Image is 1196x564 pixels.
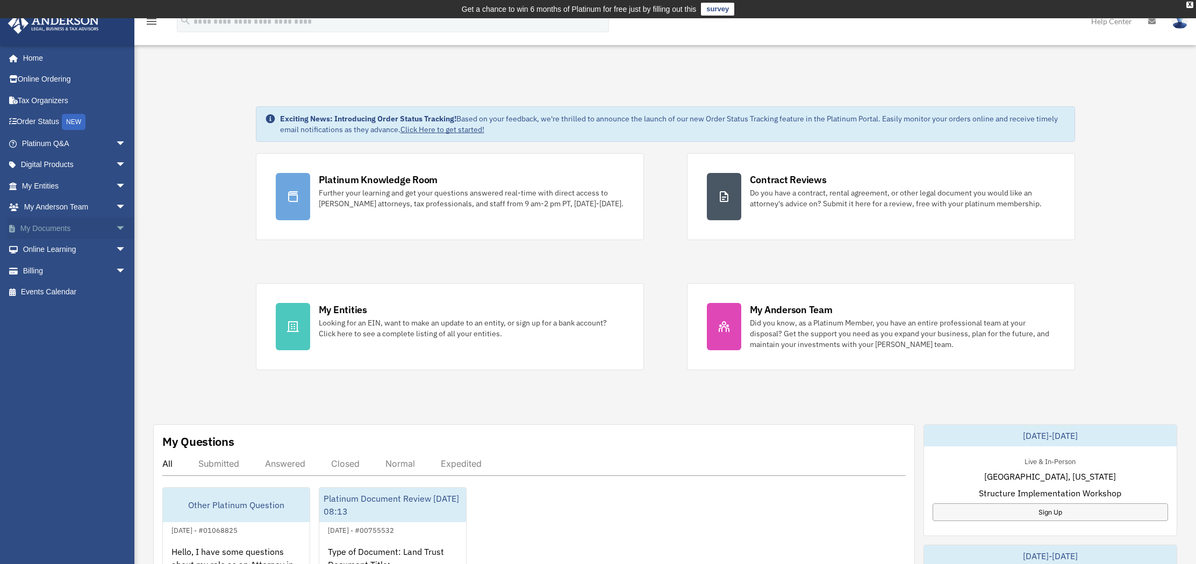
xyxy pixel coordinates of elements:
[319,173,438,186] div: Platinum Knowledge Room
[145,19,158,28] a: menu
[701,3,734,16] a: survey
[8,69,142,90] a: Online Ordering
[163,524,246,535] div: [DATE] - #01068825
[924,425,1177,446] div: [DATE]-[DATE]
[1186,2,1193,8] div: close
[319,488,466,522] div: Platinum Document Review [DATE] 08:13
[8,154,142,176] a: Digital Productsarrow_drop_down
[8,90,142,111] a: Tax Organizers
[441,458,482,469] div: Expedited
[198,458,239,469] div: Submitted
[984,470,1116,483] span: [GEOGRAPHIC_DATA], [US_STATE]
[750,173,827,186] div: Contract Reviews
[8,133,142,154] a: Platinum Q&Aarrow_drop_down
[256,283,644,370] a: My Entities Looking for an EIN, want to make an update to an entity, or sign up for a bank accoun...
[8,218,142,239] a: My Documentsarrow_drop_down
[116,260,137,282] span: arrow_drop_down
[687,153,1075,240] a: Contract Reviews Do you have a contract, rental agreement, or other legal document you would like...
[256,153,644,240] a: Platinum Knowledge Room Further your learning and get your questions answered real-time with dire...
[116,175,137,197] span: arrow_drop_down
[116,133,137,155] span: arrow_drop_down
[280,113,1066,135] div: Based on your feedback, we're thrilled to announce the launch of our new Order Status Tracking fe...
[8,175,142,197] a: My Entitiesarrow_drop_down
[319,303,367,316] div: My Entities
[400,125,484,134] a: Click Here to get started!
[319,187,624,209] div: Further your learning and get your questions answered real-time with direct access to [PERSON_NAM...
[280,114,456,124] strong: Exciting News: Introducing Order Status Tracking!
[5,13,102,34] img: Anderson Advisors Platinum Portal
[162,433,234,450] div: My Questions
[319,317,624,339] div: Looking for an EIN, want to make an update to an entity, or sign up for a bank account? Click her...
[750,303,833,316] div: My Anderson Team
[462,3,697,16] div: Get a chance to win 6 months of Platinum for free just by filling out this
[62,114,85,130] div: NEW
[687,283,1075,370] a: My Anderson Team Did you know, as a Platinum Member, you have an entire professional team at your...
[331,458,360,469] div: Closed
[979,487,1121,500] span: Structure Implementation Workshop
[8,239,142,261] a: Online Learningarrow_drop_down
[145,15,158,28] i: menu
[319,524,403,535] div: [DATE] - #00755532
[265,458,305,469] div: Answered
[8,111,142,133] a: Order StatusNEW
[180,15,191,26] i: search
[8,260,142,281] a: Billingarrow_drop_down
[1016,455,1084,466] div: Live & In-Person
[162,458,173,469] div: All
[750,317,1055,350] div: Did you know, as a Platinum Member, you have an entire professional team at your disposal? Get th...
[116,239,137,261] span: arrow_drop_down
[385,458,415,469] div: Normal
[8,197,142,218] a: My Anderson Teamarrow_drop_down
[116,218,137,240] span: arrow_drop_down
[116,197,137,219] span: arrow_drop_down
[933,503,1168,521] a: Sign Up
[750,187,1055,209] div: Do you have a contract, rental agreement, or other legal document you would like an attorney's ad...
[163,488,310,522] div: Other Platinum Question
[8,47,137,69] a: Home
[1172,13,1188,29] img: User Pic
[8,281,142,303] a: Events Calendar
[116,154,137,176] span: arrow_drop_down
